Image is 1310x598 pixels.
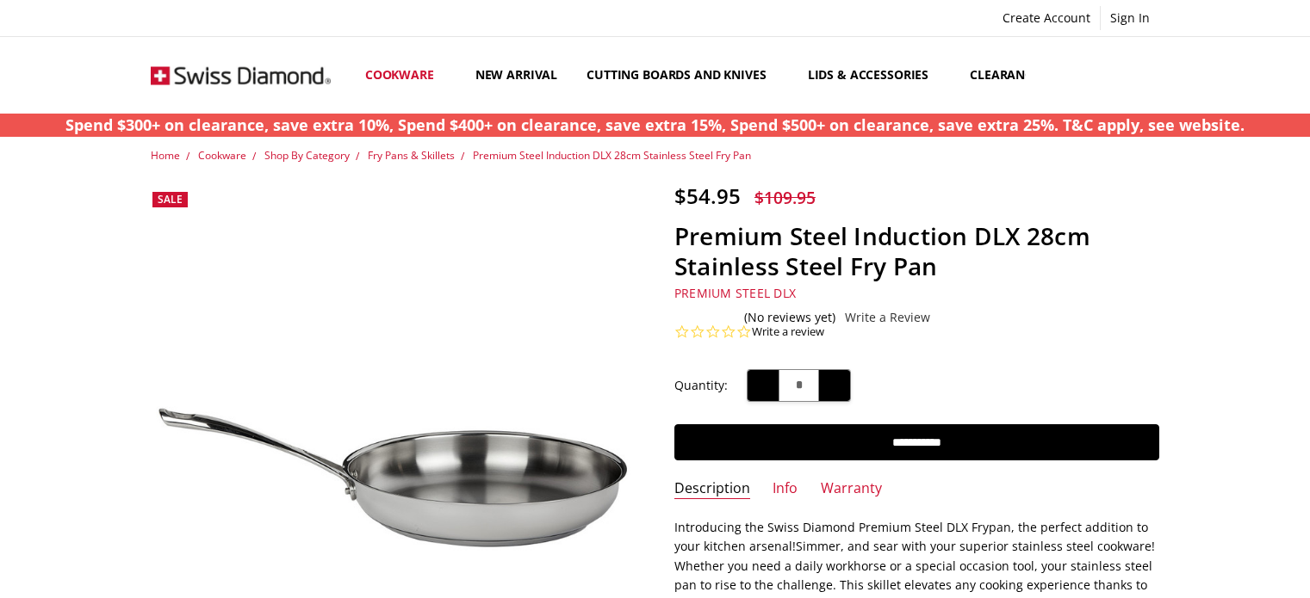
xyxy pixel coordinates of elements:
[674,285,796,301] a: Premium Steel DLX
[993,6,1100,30] a: Create Account
[821,479,882,499] a: Warranty
[461,37,572,114] a: New arrival
[151,148,180,163] a: Home
[151,40,331,112] img: Free Shipping On Every Order
[955,37,1054,114] a: Clearance
[351,37,461,114] a: Cookware
[674,519,1148,554] span: Introducing the Swiss Diamond Premium Steel DLX Frypan, the perfect addition to your kitchen arse...
[264,148,350,163] a: Shop By Category
[845,311,930,324] a: Write a Review
[674,479,750,499] a: Description
[773,479,798,499] a: Info
[1101,6,1159,30] a: Sign In
[65,114,1245,137] p: Spend $300+ on clearance, save extra 10%, Spend $400+ on clearance, save extra 15%, Spend $500+ o...
[674,376,728,395] label: Quantity:
[368,148,455,163] a: Fry Pans & Skillets
[473,148,751,163] a: Premium Steel Induction DLX 28cm Stainless Steel Fry Pan
[752,324,824,340] a: Write a review
[793,37,955,114] a: Lids & Accessories
[744,311,835,324] span: (No reviews yet)
[674,182,741,210] span: $54.95
[572,37,793,114] a: Cutting boards and knives
[198,148,246,163] a: Cookware
[674,221,1159,281] h1: Premium Steel Induction DLX 28cm Stainless Steel Fry Pan
[158,192,183,207] span: Sale
[754,186,816,209] span: $109.95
